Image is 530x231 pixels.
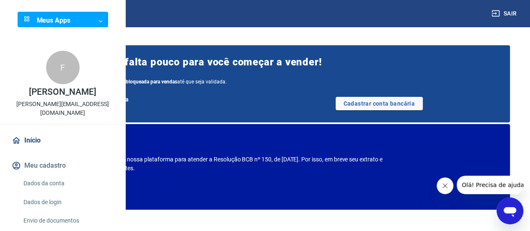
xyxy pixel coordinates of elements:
a: Envio de documentos [20,212,115,229]
iframe: Botão para abrir a janela de mensagens [496,197,523,224]
a: Cadastrar conta bancária [336,97,423,110]
b: bloqueada para vendas [126,79,177,85]
span: Olá! Precisa de ajuda? [5,6,70,13]
iframe: Mensagem da empresa [457,176,523,194]
p: Estamos realizando adequações em nossa plataforma para atender a Resolução BCB nº 150, de [DATE].... [33,155,404,173]
p: [PERSON_NAME] [29,88,96,96]
span: Por segurança, sua conta permanecerá até que seja validada. [37,79,493,85]
a: Dados de login [20,194,115,211]
p: [PERSON_NAME][EMAIL_ADDRESS][DOMAIN_NAME] [7,100,119,117]
button: Meu cadastro [10,156,115,175]
iframe: Fechar mensagem [437,177,453,194]
button: Sair [490,6,520,21]
a: Início [10,131,115,150]
div: F [46,51,80,84]
a: Dados da conta [20,175,115,192]
span: [PERSON_NAME], falta pouco para você começar a vender! [37,55,493,69]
